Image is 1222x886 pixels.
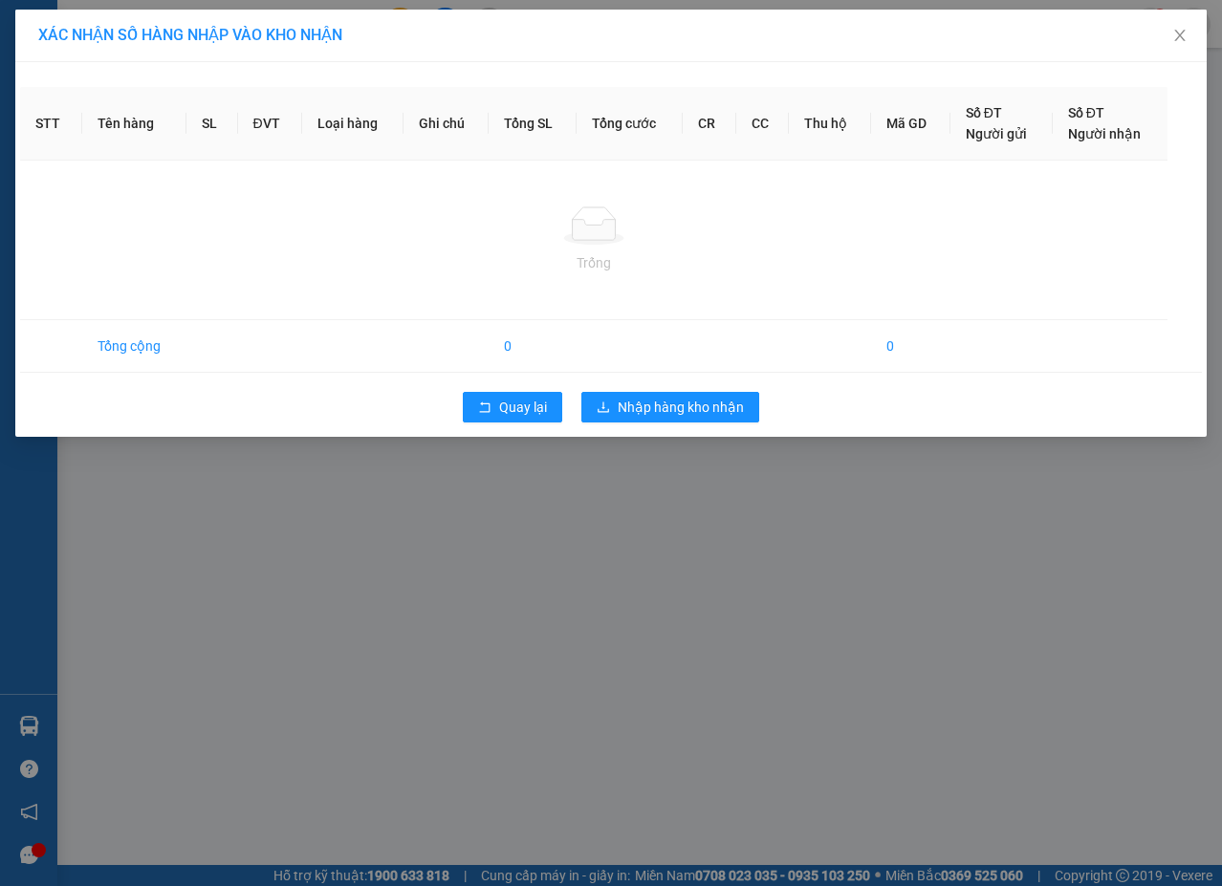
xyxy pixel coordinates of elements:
span: Số ĐT [1068,105,1104,120]
th: STT [20,87,82,161]
th: Ghi chú [404,87,489,161]
span: Người nhận [1068,126,1141,141]
th: Tổng SL [489,87,578,161]
th: Tổng cước [577,87,682,161]
th: Mã GD [871,87,950,161]
span: Bến xe [GEOGRAPHIC_DATA] [151,31,257,54]
th: SL [186,87,238,161]
th: Loại hàng [302,87,404,161]
span: Hotline: 19001152 [151,85,234,97]
button: rollbackQuay lại [463,392,562,422]
th: CR [683,87,736,161]
span: 01 Võ Văn Truyện, KP.1, Phường 2 [151,57,263,81]
span: close [1172,28,1188,43]
img: logo [7,11,92,96]
span: Nhập hàng kho nhận [618,397,744,418]
span: VPLK1510250001 [96,121,201,136]
span: 03:45:02 [DATE] [42,139,117,150]
span: Quay lại [499,397,547,418]
span: XÁC NHẬN SỐ HÀNG NHẬP VÀO KHO NHẬN [38,26,342,44]
span: download [597,400,610,416]
button: Close [1153,10,1207,63]
th: ĐVT [238,87,302,161]
th: Tên hàng [82,87,186,161]
th: Thu hộ [789,87,871,161]
td: 0 [871,320,950,373]
td: 0 [489,320,578,373]
span: Người gửi [966,126,1027,141]
strong: ĐỒNG PHƯỚC [151,11,262,27]
th: CC [736,87,790,161]
span: Số ĐT [966,105,1002,120]
span: In ngày: [6,139,117,150]
span: [PERSON_NAME]: [6,123,200,135]
span: ----------------------------------------- [52,103,234,119]
div: Trống [35,252,1152,273]
td: Tổng cộng [82,320,186,373]
button: downloadNhập hàng kho nhận [581,392,759,422]
span: rollback [478,400,491,416]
